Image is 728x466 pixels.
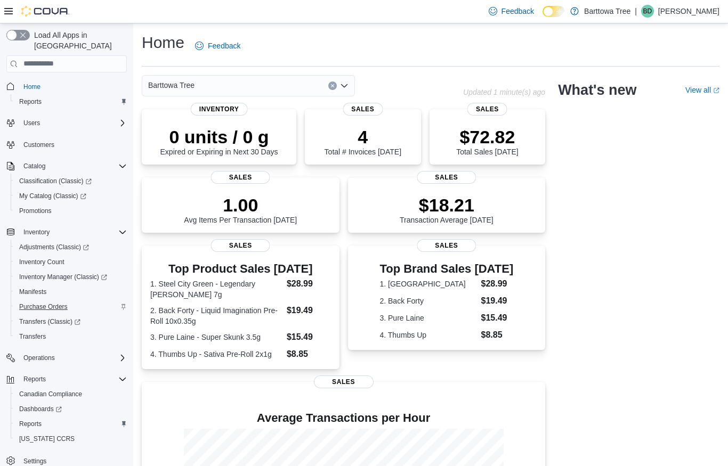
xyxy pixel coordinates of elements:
span: My Catalog (Classic) [19,192,86,200]
dd: $15.49 [481,312,514,324]
span: Sales [211,239,270,252]
span: Adjustments (Classic) [15,241,127,254]
a: My Catalog (Classic) [11,189,131,203]
span: Purchase Orders [15,300,127,313]
a: Dashboards [11,402,131,416]
svg: External link [713,87,719,94]
button: Promotions [11,203,131,218]
button: Reports [2,372,131,387]
span: Sales [314,375,374,388]
button: Canadian Compliance [11,387,131,402]
button: Home [2,79,131,94]
p: [PERSON_NAME] [658,5,719,18]
button: Catalog [19,160,50,173]
p: 1.00 [184,194,297,216]
a: Inventory Count [15,256,69,268]
h4: Average Transactions per Hour [150,412,537,424]
span: Home [19,80,127,93]
button: Open list of options [340,81,349,90]
span: Catalog [23,162,45,170]
span: Reports [19,420,42,428]
span: Inventory [23,228,50,236]
div: Expired or Expiring in Next 30 Days [160,126,278,156]
span: Users [19,117,127,129]
a: Inventory Manager (Classic) [11,269,131,284]
dt: 3. Pure Laine - Super Skunk 3.5g [150,332,282,342]
a: Feedback [484,1,538,22]
a: Adjustments (Classic) [15,241,93,254]
div: Transaction Average [DATE] [400,194,494,224]
span: Reports [19,97,42,106]
span: Operations [19,351,127,364]
span: Feedback [208,40,240,51]
dt: 4. Thumbs Up - Sativa Pre-Roll 2x1g [150,349,282,359]
span: Settings [23,457,46,465]
span: Purchase Orders [19,303,68,311]
span: Promotions [15,205,127,217]
span: Promotions [19,207,52,215]
span: Users [23,119,40,127]
a: Purchase Orders [15,300,72,313]
button: Clear input [328,81,337,90]
h3: Top Brand Sales [DATE] [379,263,513,275]
span: Feedback [501,6,534,17]
h1: Home [142,32,184,53]
p: 4 [325,126,401,148]
img: Cova [21,6,69,17]
a: View allExternal link [685,86,719,94]
span: Load All Apps in [GEOGRAPHIC_DATA] [30,30,127,51]
a: Feedback [191,35,245,56]
dt: 2. Back Forty [379,296,476,306]
p: Barttowa Tree [584,5,630,18]
span: Transfers (Classic) [15,315,127,328]
dd: $15.49 [287,331,331,344]
a: Promotions [15,205,56,217]
a: Customers [19,138,59,151]
dd: $8.85 [287,348,331,361]
span: Inventory [19,226,127,239]
span: Sales [467,103,507,116]
dt: 2. Back Forty - Liquid Imagination Pre-Roll 10x0.35g [150,305,282,326]
dd: $28.99 [481,277,514,290]
div: Total Sales [DATE] [456,126,518,156]
span: Manifests [19,288,46,296]
button: Operations [19,351,59,364]
span: Sales [343,103,383,116]
span: Canadian Compliance [15,388,127,400]
input: Dark Mode [543,6,565,17]
p: Updated 1 minute(s) ago [463,88,545,96]
button: [US_STATE] CCRS [11,431,131,446]
span: Reports [23,375,46,383]
p: 0 units / 0 g [160,126,278,148]
button: Reports [11,94,131,109]
span: Customers [19,138,127,151]
div: Avg Items Per Transaction [DATE] [184,194,297,224]
dd: $19.49 [481,295,514,307]
span: Reports [19,373,127,386]
button: Inventory [2,225,131,240]
a: Reports [15,418,46,430]
a: Reports [15,95,46,108]
span: Inventory Manager (Classic) [19,273,107,281]
p: $18.21 [400,194,494,216]
dt: 1. Steel City Green - Legendary [PERSON_NAME] 7g [150,279,282,300]
dt: 1. [GEOGRAPHIC_DATA] [379,279,476,289]
a: Classification (Classic) [11,174,131,189]
span: Dashboards [19,405,62,413]
dt: 3. Pure Laine [379,313,476,323]
a: Dashboards [15,403,66,415]
div: Brad Dimic [641,5,654,18]
span: Inventory Manager (Classic) [15,271,127,283]
dd: $8.85 [481,329,514,341]
button: Reports [11,416,131,431]
p: | [635,5,637,18]
span: Washington CCRS [15,432,127,445]
span: Barttowa Tree [148,79,195,92]
button: Users [2,116,131,130]
a: Classification (Classic) [15,175,96,187]
span: Transfers [15,330,127,343]
dd: $28.99 [287,277,331,290]
button: Transfers [11,329,131,344]
span: Inventory [191,103,248,116]
span: Catalog [19,160,127,173]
